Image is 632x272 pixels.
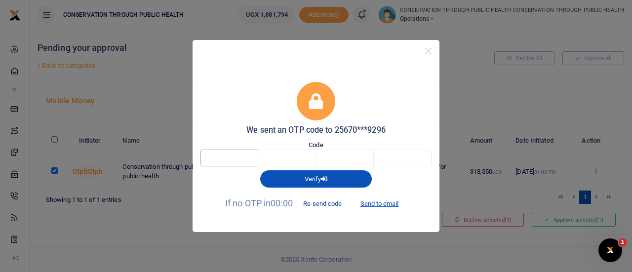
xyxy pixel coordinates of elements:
span: 1 [619,238,627,246]
button: Close [421,44,435,58]
button: Send to email [352,195,407,212]
span: 00:00 [271,198,293,208]
button: Re-send code [295,195,350,212]
span: If no OTP in [225,198,350,208]
label: Code [309,140,323,150]
h5: We sent an OTP code to 25670***9296 [200,125,432,135]
iframe: Intercom live chat [598,238,622,262]
button: Verify [260,170,372,187]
